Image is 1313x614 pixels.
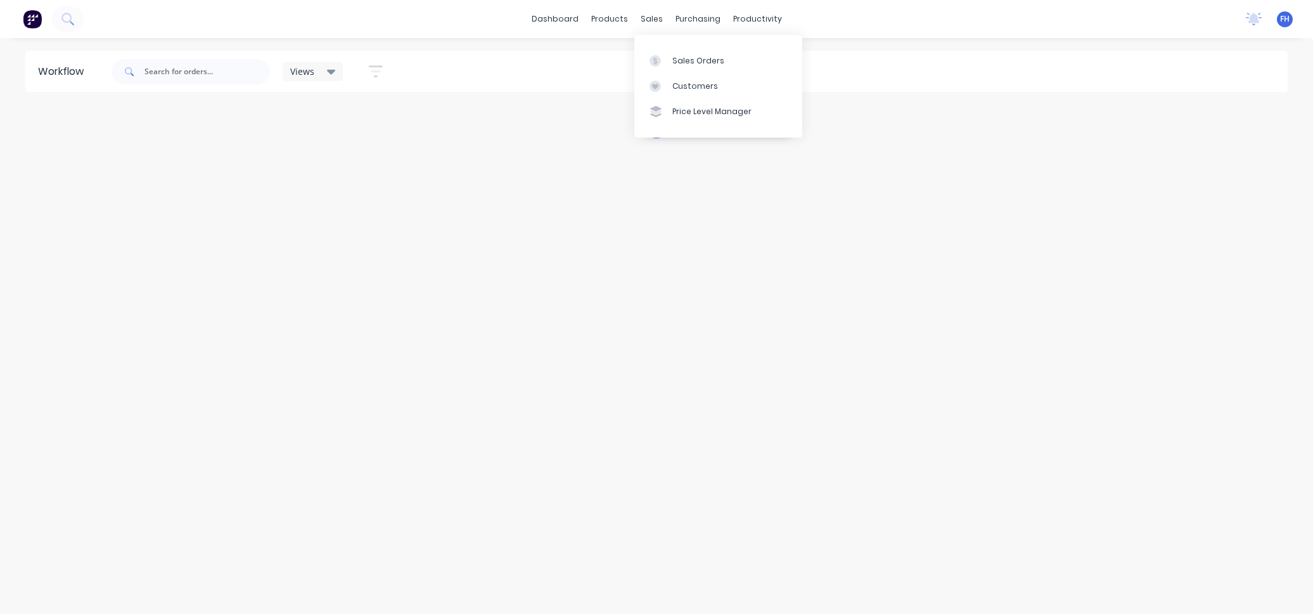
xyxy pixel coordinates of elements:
[38,64,90,79] div: Workflow
[1280,13,1290,25] span: FH
[23,10,42,29] img: Factory
[669,10,727,29] div: purchasing
[672,106,752,117] div: Price Level Manager
[585,10,634,29] div: products
[727,10,788,29] div: productivity
[634,99,802,124] a: Price Level Manager
[290,65,314,78] span: Views
[672,55,724,67] div: Sales Orders
[634,74,802,99] a: Customers
[634,10,669,29] div: sales
[525,10,585,29] a: dashboard
[634,48,802,73] a: Sales Orders
[144,59,270,84] input: Search for orders...
[672,81,718,92] div: Customers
